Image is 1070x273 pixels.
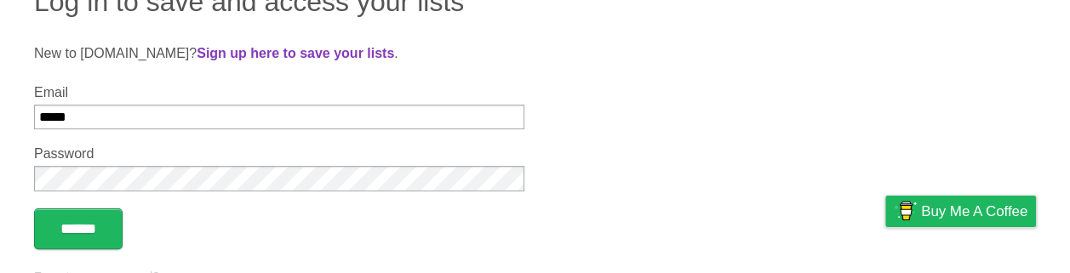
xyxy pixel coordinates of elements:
[34,146,524,162] label: Password
[921,196,1027,226] span: Buy me a coffee
[34,85,524,100] label: Email
[197,46,394,60] a: Sign up here to save your lists
[894,196,917,225] img: Buy me a coffee
[34,43,1036,64] p: New to [DOMAIN_NAME]? .
[885,196,1036,227] a: Buy me a coffee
